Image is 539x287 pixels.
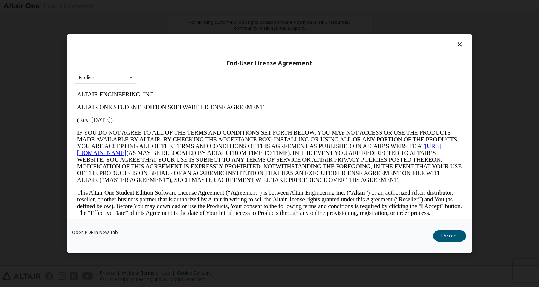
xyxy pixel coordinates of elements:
div: End-User License Agreement [74,60,465,67]
p: This Altair One Student Edition Software License Agreement (“Agreement”) is between Altair Engine... [3,101,388,128]
a: Open PDF in New Tab [72,230,118,235]
button: I Accept [433,230,466,242]
div: English [79,75,94,80]
a: [URL][DOMAIN_NAME] [3,55,367,68]
p: IF YOU DO NOT AGREE TO ALL OF THE TERMS AND CONDITIONS SET FORTH BELOW, YOU MAY NOT ACCESS OR USE... [3,41,388,95]
p: ALTAIR ONE STUDENT EDITION SOFTWARE LICENSE AGREEMENT [3,16,388,23]
p: (Rev. [DATE]) [3,29,388,35]
p: ALTAIR ENGINEERING, INC. [3,3,388,10]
